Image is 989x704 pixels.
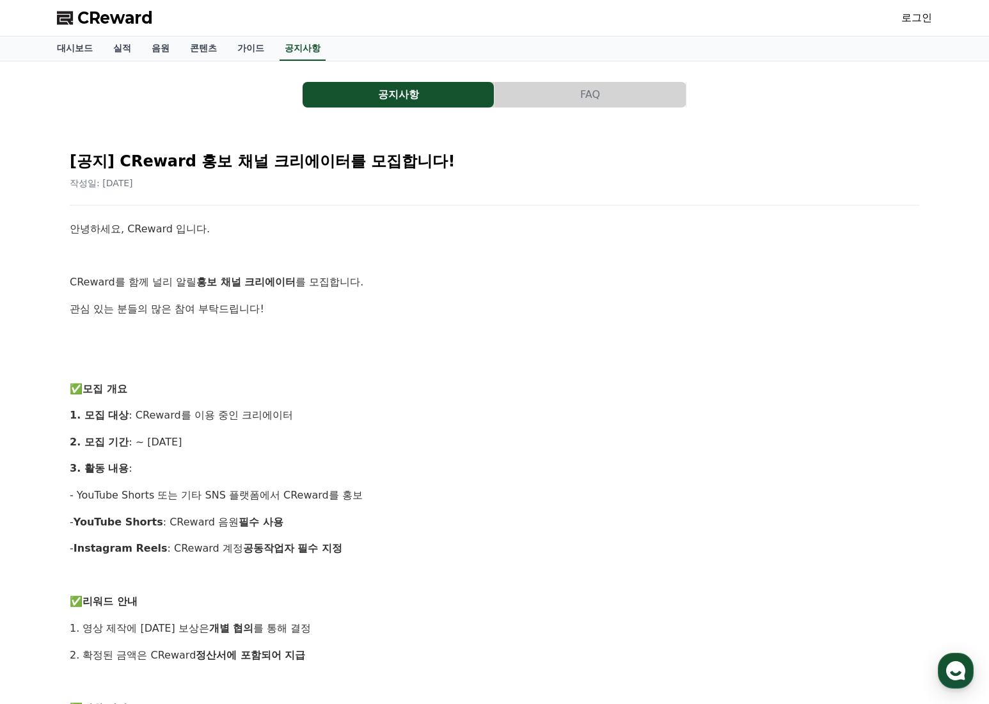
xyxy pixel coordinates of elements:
a: CReward [57,8,153,28]
strong: Instagram Reels [74,542,168,554]
strong: 홍보 채널 크리에이터 [196,276,296,288]
a: 가이드 [227,36,274,61]
p: : [70,460,919,477]
a: FAQ [494,82,686,108]
a: 로그인 [901,10,932,26]
strong: 개별 협의 [209,622,254,634]
strong: 2. 모집 기간 [70,436,129,448]
p: : ~ [DATE] [70,434,919,451]
strong: 정산서에 포함되어 지급 [196,649,305,661]
span: 작성일: [DATE] [70,178,133,188]
a: 공지사항 [280,36,326,61]
strong: YouTube Shorts [74,516,163,528]
p: 2. 확정된 금액은 CReward [70,647,919,664]
p: CReward를 함께 널리 알릴 를 모집합니다. [70,274,919,291]
h2: [공지] CReward 홍보 채널 크리에이터를 모집합니다! [70,151,919,172]
p: 안녕하세요, CReward 입니다. [70,221,919,237]
strong: 필수 사용 [239,516,283,528]
p: - YouTube Shorts 또는 기타 SNS 플랫폼에서 CReward를 홍보 [70,487,919,504]
a: 콘텐츠 [180,36,227,61]
strong: 1. 모집 대상 [70,409,129,421]
p: - : CReward 음원 [70,514,919,531]
p: 1. 영상 제작에 [DATE] 보상은 를 통해 결정 [70,620,919,637]
a: 실적 [103,36,141,61]
strong: 공동작업자 필수 지정 [243,542,342,554]
button: FAQ [494,82,686,108]
p: : CReward를 이용 중인 크리에이터 [70,407,919,424]
a: 대시보드 [47,36,103,61]
span: CReward [77,8,153,28]
p: 관심 있는 분들의 많은 참여 부탁드립니다! [70,301,919,317]
a: 음원 [141,36,180,61]
a: 공지사항 [303,82,494,108]
strong: 리워드 안내 [83,595,138,607]
p: ✅ [70,381,919,397]
p: ✅ [70,593,919,610]
strong: 3. 활동 내용 [70,462,129,474]
p: - : CReward 계정 [70,540,919,557]
strong: 모집 개요 [83,383,127,395]
button: 공지사항 [303,82,494,108]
